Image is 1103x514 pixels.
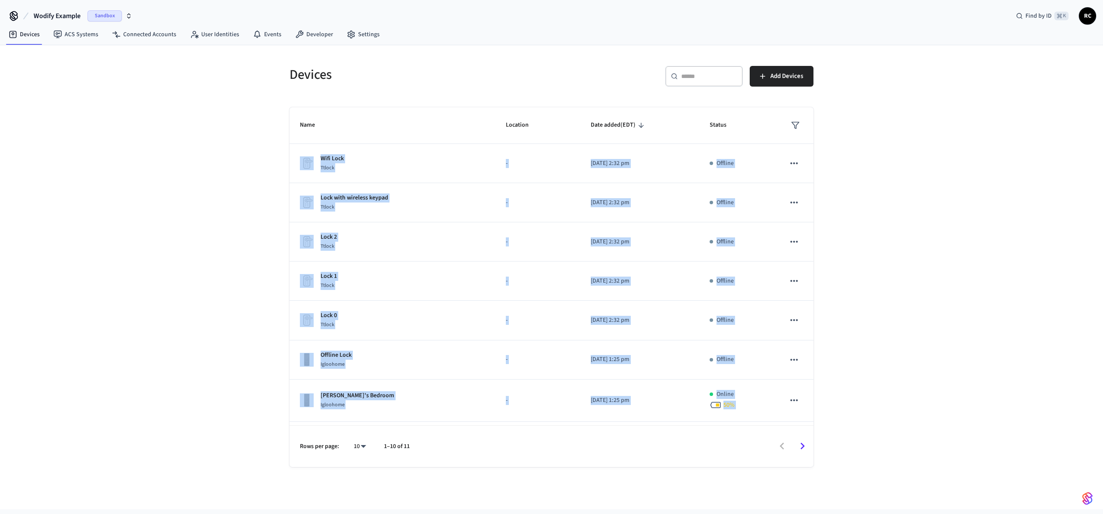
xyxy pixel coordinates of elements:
[105,27,183,42] a: Connected Accounts
[87,10,122,22] span: Sandbox
[506,355,570,364] p: -
[506,316,570,325] p: -
[591,118,647,132] span: Date added(EDT)
[300,353,314,367] img: igloohome_deadbolt_2s
[300,393,314,407] img: igloohome_deadbolt_2e
[300,235,314,249] img: Placeholder Lock Image
[723,401,735,409] span: 50 %
[321,243,334,250] span: Ttlock
[34,11,81,21] span: Wodify Example
[321,311,337,320] p: Lock 0
[2,27,47,42] a: Devices
[340,27,386,42] a: Settings
[1054,12,1069,20] span: ⌘ K
[300,196,314,209] img: Placeholder Lock Image
[591,159,689,168] p: [DATE] 2:32 pm
[47,27,105,42] a: ACS Systems
[506,198,570,207] p: -
[300,118,326,132] span: Name
[321,282,334,289] span: Ttlock
[506,396,570,405] p: -
[246,27,288,42] a: Events
[183,27,246,42] a: User Identities
[717,237,734,246] p: Offline
[750,66,813,87] button: Add Devices
[300,442,339,451] p: Rows per page:
[321,154,344,163] p: Wifi Lock
[321,321,334,328] span: Ttlock
[288,27,340,42] a: Developer
[770,71,803,82] span: Add Devices
[506,277,570,286] p: -
[506,237,570,246] p: -
[290,66,546,84] h5: Devices
[321,233,337,242] p: Lock 2
[717,390,734,399] p: Online
[321,193,388,202] p: Lock with wireless keypad
[321,272,337,281] p: Lock 1
[1009,8,1075,24] div: Find by ID⌘ K
[591,316,689,325] p: [DATE] 2:32 pm
[384,442,410,451] p: 1–10 of 11
[591,355,689,364] p: [DATE] 1:25 pm
[1082,492,1093,505] img: SeamLogoGradient.69752ec5.svg
[591,396,689,405] p: [DATE] 1:25 pm
[300,274,314,288] img: Placeholder Lock Image
[717,316,734,325] p: Offline
[1079,7,1096,25] button: RC
[717,159,734,168] p: Offline
[1025,12,1052,20] span: Find by ID
[321,164,334,171] span: Ttlock
[591,237,689,246] p: [DATE] 2:32 pm
[321,203,334,211] span: Ttlock
[321,391,394,400] p: [PERSON_NAME]'s Bedroom
[717,277,734,286] p: Offline
[717,355,734,364] p: Offline
[792,436,813,456] button: Go to next page
[591,277,689,286] p: [DATE] 2:32 pm
[506,118,540,132] span: Location
[300,156,314,170] img: Placeholder Lock Image
[506,159,570,168] p: -
[321,351,352,360] p: Offline Lock
[1080,8,1095,24] span: RC
[321,401,345,408] span: Igloohome
[349,440,370,453] div: 10
[710,118,738,132] span: Status
[717,198,734,207] p: Offline
[300,313,314,327] img: Placeholder Lock Image
[321,361,345,368] span: Igloohome
[591,198,689,207] p: [DATE] 2:32 pm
